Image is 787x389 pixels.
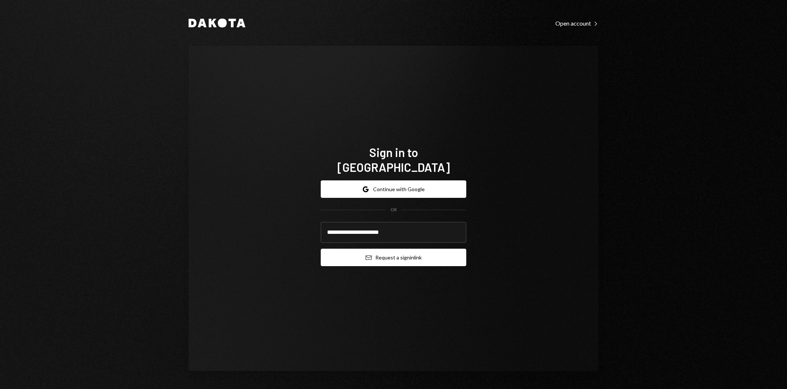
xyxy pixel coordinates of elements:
div: Open account [555,20,598,27]
button: Continue with Google [321,180,466,198]
div: OR [391,207,397,213]
h1: Sign in to [GEOGRAPHIC_DATA] [321,145,466,174]
button: Request a signinlink [321,249,466,266]
a: Open account [555,19,598,27]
